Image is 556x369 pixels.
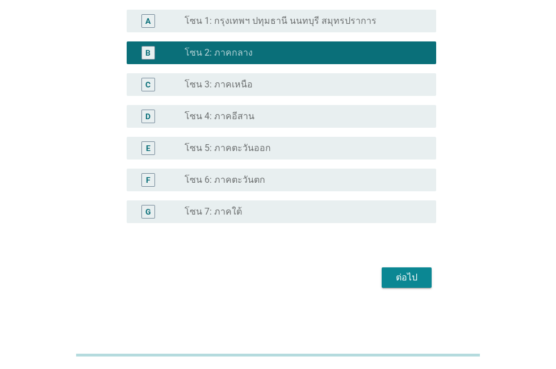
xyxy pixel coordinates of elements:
[145,111,151,123] div: D
[185,15,377,27] label: โซน 1: กรุงเทพฯ ปทุมธานี นนทบุรี สมุทรปราการ
[391,271,423,284] div: ต่อไป
[185,142,271,154] label: โซน 5: ภาคตะวันออก
[382,267,432,288] button: ต่อไป
[185,206,242,217] label: โซน 7: ภาคใต้
[145,206,151,218] div: G
[146,142,151,154] div: E
[185,174,265,186] label: โซน 6: ภาคตะวันตก
[145,47,151,59] div: B
[145,15,151,27] div: A
[185,111,254,122] label: โซน 4: ภาคอีสาน
[146,174,151,186] div: F
[145,79,151,91] div: C
[185,79,253,90] label: โซน 3: ภาคเหนือ
[185,47,253,58] label: โซน 2: ภาคกลาง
